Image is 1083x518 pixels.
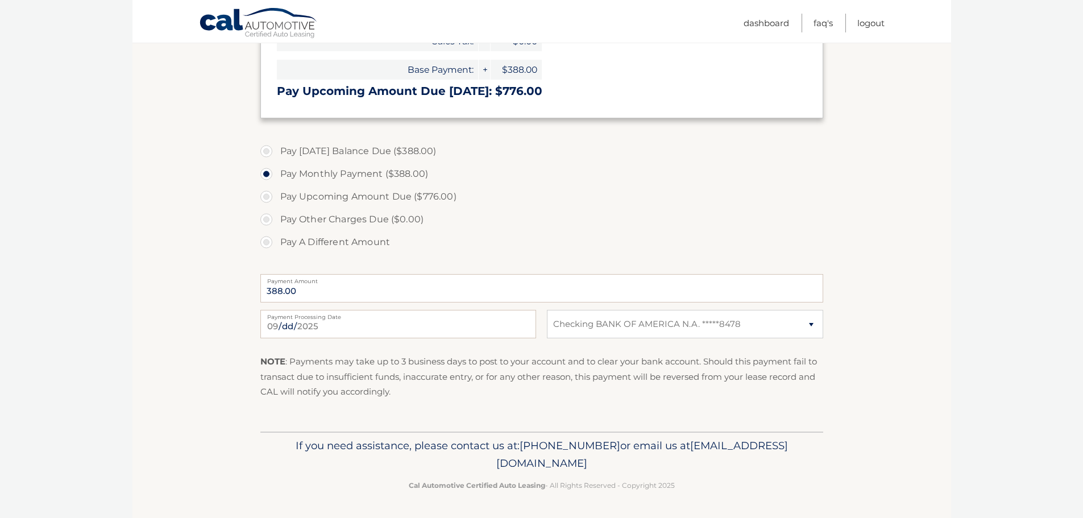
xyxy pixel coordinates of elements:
span: [PHONE_NUMBER] [520,439,620,452]
input: Payment Amount [260,274,823,302]
label: Pay [DATE] Balance Due ($388.00) [260,140,823,163]
strong: Cal Automotive Certified Auto Leasing [409,481,545,490]
label: Pay Monthly Payment ($388.00) [260,163,823,185]
span: $388.00 [491,60,542,80]
strong: NOTE [260,356,285,367]
label: Pay Other Charges Due ($0.00) [260,208,823,231]
span: + [479,60,490,80]
p: If you need assistance, please contact us at: or email us at [268,437,816,473]
a: Dashboard [744,14,789,32]
a: Cal Automotive [199,7,318,40]
label: Pay A Different Amount [260,231,823,254]
a: Logout [857,14,885,32]
p: - All Rights Reserved - Copyright 2025 [268,479,816,491]
h3: Pay Upcoming Amount Due [DATE]: $776.00 [277,84,807,98]
label: Payment Processing Date [260,310,536,319]
a: FAQ's [814,14,833,32]
input: Payment Date [260,310,536,338]
p: : Payments may take up to 3 business days to post to your account and to clear your bank account.... [260,354,823,399]
label: Payment Amount [260,274,823,283]
label: Pay Upcoming Amount Due ($776.00) [260,185,823,208]
span: Base Payment: [277,60,478,80]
